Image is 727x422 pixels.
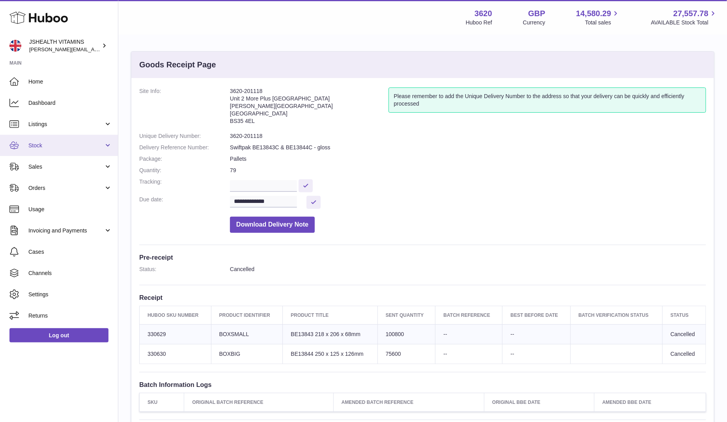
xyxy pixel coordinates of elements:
[28,78,112,86] span: Home
[230,87,389,128] address: 3620-201118 Unit 2 More Plus [GEOGRAPHIC_DATA] [PERSON_NAME][GEOGRAPHIC_DATA] [GEOGRAPHIC_DATA] B...
[570,306,662,324] th: Batch Verification Status
[28,270,112,277] span: Channels
[576,8,620,26] a: 14,580.29 Total sales
[651,19,718,26] span: AVAILABLE Stock Total
[435,324,503,344] td: --
[283,306,378,324] th: Product title
[435,306,503,324] th: Batch Reference
[29,46,158,52] span: [PERSON_NAME][EMAIL_ADDRESS][DOMAIN_NAME]
[139,178,230,192] dt: Tracking:
[283,324,378,344] td: BE13843 218 x 206 x 68mm
[283,344,378,364] td: BE13844 250 x 125 x 126mm
[139,155,230,163] dt: Package:
[230,144,706,151] dd: Swiftpak BE13843C & BE13844C - gloss
[28,291,112,298] span: Settings
[28,184,104,192] span: Orders
[230,266,706,273] dd: Cancelled
[211,306,283,324] th: Product Identifier
[378,344,435,364] td: 75600
[333,393,484,411] th: Amended Batch Reference
[28,121,104,128] span: Listings
[139,266,230,273] dt: Status:
[28,99,112,107] span: Dashboard
[28,312,112,320] span: Returns
[28,248,112,256] span: Cases
[139,132,230,140] dt: Unique Delivery Number:
[140,344,211,364] td: 330630
[585,19,620,26] span: Total sales
[528,8,545,19] strong: GBP
[28,142,104,149] span: Stock
[475,8,492,19] strong: 3620
[184,393,333,411] th: Original Batch Reference
[139,196,230,209] dt: Due date:
[576,8,611,19] span: 14,580.29
[466,19,492,26] div: Huboo Ref
[28,227,104,234] span: Invoicing and Payments
[28,163,104,171] span: Sales
[139,144,230,151] dt: Delivery Reference Number:
[662,306,706,324] th: Status
[378,306,435,324] th: Sent Quantity
[140,324,211,344] td: 330629
[378,324,435,344] td: 100800
[230,155,706,163] dd: Pallets
[435,344,503,364] td: --
[389,87,706,113] div: Please remember to add the Unique Delivery Number to the address so that your delivery can be qui...
[9,328,108,342] a: Log out
[28,206,112,213] span: Usage
[484,393,594,411] th: Original BBE Date
[651,8,718,26] a: 27,557.78 AVAILABLE Stock Total
[139,293,706,302] h3: Receipt
[140,393,184,411] th: SKU
[139,253,706,262] h3: Pre-receipt
[211,324,283,344] td: BOXSMALL
[662,344,706,364] td: Cancelled
[139,87,230,128] dt: Site Info:
[503,344,570,364] td: --
[211,344,283,364] td: BOXBIG
[29,38,100,53] div: JSHEALTH VITAMINS
[230,167,706,174] dd: 79
[594,393,706,411] th: Amended BBE Date
[523,19,546,26] div: Currency
[140,306,211,324] th: Huboo SKU Number
[139,167,230,174] dt: Quantity:
[9,40,21,52] img: francesca@jshealthvitamins.com
[139,380,706,389] h3: Batch Information Logs
[230,132,706,140] dd: 3620-201118
[662,324,706,344] td: Cancelled
[673,8,708,19] span: 27,557.78
[503,324,570,344] td: --
[503,306,570,324] th: Best Before Date
[230,217,315,233] button: Download Delivery Note
[139,59,216,70] h3: Goods Receipt Page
